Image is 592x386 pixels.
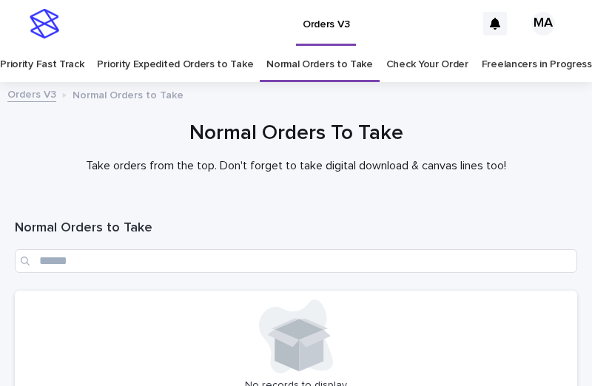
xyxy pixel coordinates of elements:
a: Orders V3 [7,85,56,102]
p: Take orders from the top. Don't forget to take digital download & canvas lines too! [15,159,577,173]
h1: Normal Orders To Take [15,120,577,147]
input: Search [15,249,577,273]
p: Normal Orders to Take [73,86,184,102]
a: Freelancers in Progress [482,47,592,82]
h1: Normal Orders to Take [15,220,577,237]
div: MA [531,12,555,35]
img: stacker-logo-s-only.png [30,9,59,38]
a: Priority Expedited Orders to Take [97,47,253,82]
a: Check Your Order [386,47,468,82]
a: Normal Orders to Take [266,47,373,82]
